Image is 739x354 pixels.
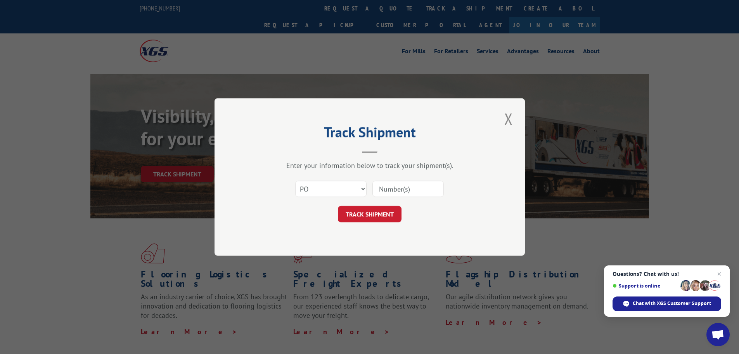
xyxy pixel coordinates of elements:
div: Enter your information below to track your shipment(s). [253,161,486,170]
input: Number(s) [372,181,444,197]
span: Support is online [613,283,678,289]
button: Close modal [502,108,515,129]
h2: Track Shipment [253,127,486,141]
a: Open chat [706,323,730,346]
span: Chat with XGS Customer Support [613,296,721,311]
span: Chat with XGS Customer Support [633,300,711,307]
button: TRACK SHIPMENT [338,206,402,222]
span: Questions? Chat with us! [613,271,721,277]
